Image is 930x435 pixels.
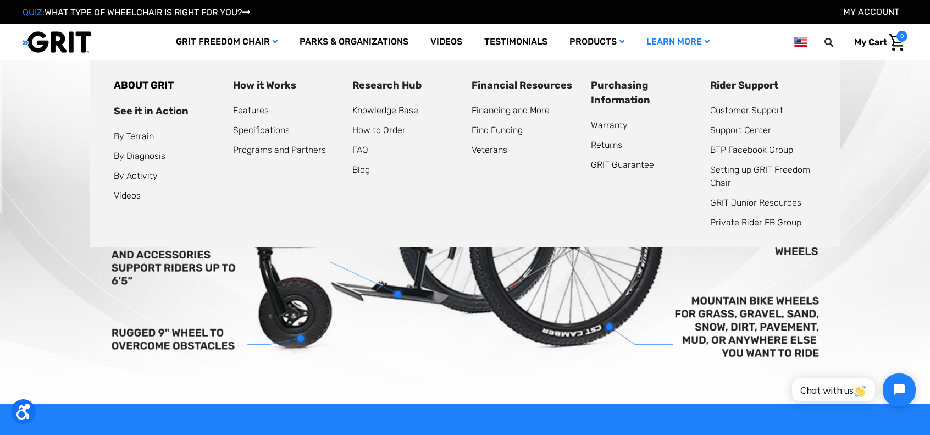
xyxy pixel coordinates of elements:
[352,145,368,155] a: FAQ
[233,145,326,155] a: Programs and Partners
[710,164,810,188] a: Setting up GRIT Freedom Chair
[352,125,406,135] a: How to Order
[472,105,550,115] a: Financing and More
[710,217,801,228] a: Private Rider FB Group
[23,7,250,18] a: QUIZ:WHAT TYPE OF WHEELCHAIR IS RIGHT FOR YOU?
[352,78,458,93] div: Research Hub
[896,31,907,42] span: 0
[472,78,578,93] div: Financial Resources
[710,105,783,115] a: Customer Support
[473,24,558,60] a: Testimonials
[829,31,846,54] input: Search
[233,125,290,135] a: Specifications
[472,145,507,155] a: Veterans
[591,120,628,130] a: Warranty
[114,131,154,141] a: By Terrain
[472,125,523,135] a: Find Funding
[419,24,473,60] a: Videos
[184,45,243,56] span: Phone Number
[23,31,91,53] img: GRIT All-Terrain Wheelchair and Mobility Equipment
[843,7,899,17] a: Account
[710,78,816,93] div: Rider Support
[591,78,697,108] div: Purchasing Information
[710,145,793,155] a: BTP Facebook Group
[889,34,905,51] img: Cart
[352,164,370,175] a: Blog
[114,104,220,119] div: See it in Action
[114,79,174,91] a: ABOUT GRIT
[780,364,925,416] iframe: Tidio Chat
[854,37,887,47] span: My Cart
[114,151,165,161] a: By Diagnosis
[114,170,158,181] a: By Activity
[846,31,907,54] a: Cart with 0 items
[289,24,419,60] a: Parks & Organizations
[165,24,289,60] a: GRIT Freedom Chair
[352,105,418,115] a: Knowledge Base
[591,159,654,170] a: GRIT Guarantee
[233,78,339,93] div: How it Works
[710,125,771,135] a: Support Center
[710,197,801,208] a: GRIT Junior Resources
[233,105,269,115] a: Features
[114,190,141,201] a: Videos
[794,35,807,49] img: us.png
[591,140,622,150] a: Returns
[558,24,635,60] a: Products
[635,24,721,60] a: Learn More
[23,7,45,18] span: QUIZ:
